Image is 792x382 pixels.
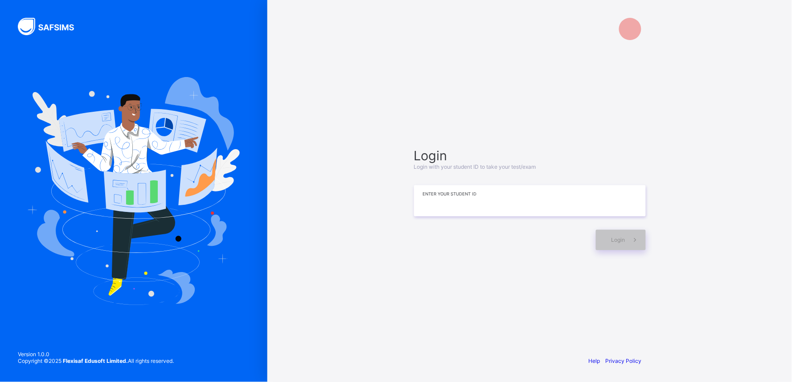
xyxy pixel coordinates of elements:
[63,358,128,364] strong: Flexisaf Edusoft Limited.
[18,358,174,364] span: Copyright © 2025 All rights reserved.
[611,236,625,243] span: Login
[606,358,642,364] a: Privacy Policy
[589,358,600,364] a: Help
[18,18,85,35] img: SAFSIMS Logo
[414,148,646,163] span: Login
[28,77,240,305] img: Hero Image
[414,163,536,170] span: Login with your student ID to take your test/exam
[18,351,174,358] span: Version 1.0.0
